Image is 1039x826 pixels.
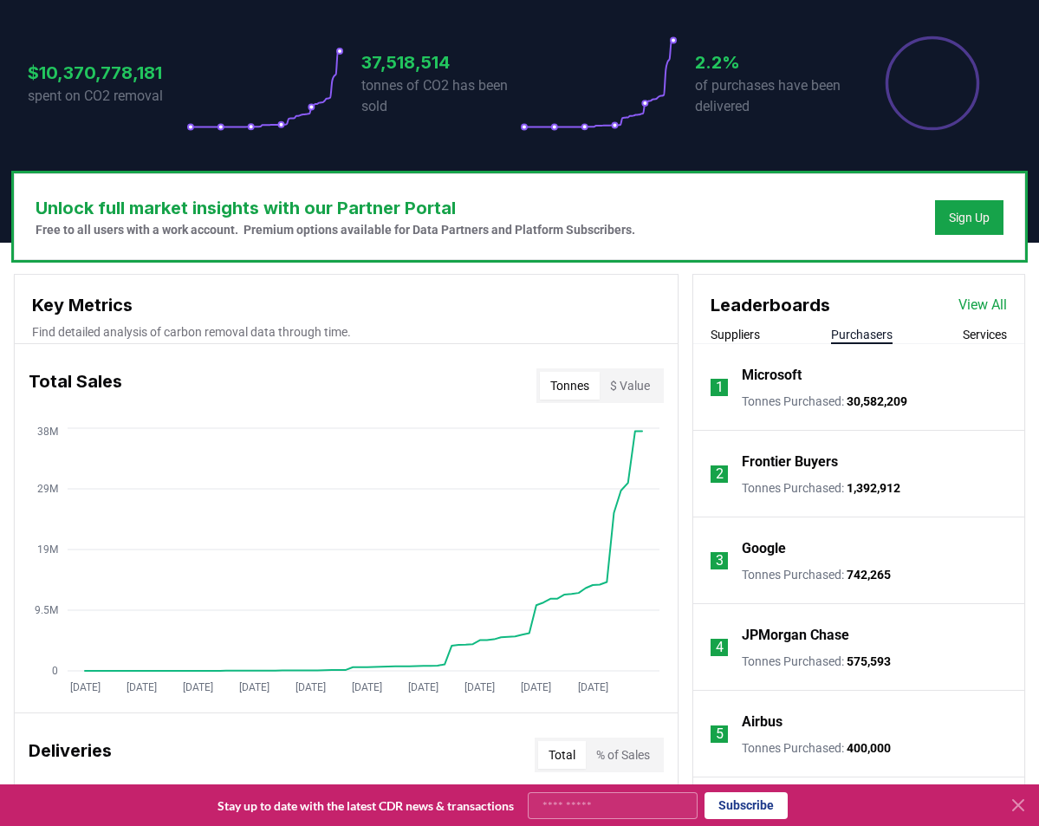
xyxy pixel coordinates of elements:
[37,483,58,495] tspan: 29M
[847,568,891,582] span: 742,265
[361,49,520,75] h3: 37,518,514
[521,681,551,693] tspan: [DATE]
[239,681,269,693] tspan: [DATE]
[716,724,724,745] p: 5
[37,543,58,556] tspan: 19M
[742,393,907,410] p: Tonnes Purchased :
[695,75,854,117] p: of purchases have been delivered
[742,653,891,670] p: Tonnes Purchased :
[29,738,112,772] h3: Deliveries
[52,665,58,677] tspan: 0
[578,681,608,693] tspan: [DATE]
[32,292,660,318] h3: Key Metrics
[464,681,495,693] tspan: [DATE]
[28,86,186,107] p: spent on CO2 removal
[716,550,724,571] p: 3
[742,365,802,386] a: Microsoft
[695,49,854,75] h3: 2.2%
[742,479,900,497] p: Tonnes Purchased :
[742,566,891,583] p: Tonnes Purchased :
[949,209,990,226] a: Sign Up
[711,292,830,318] h3: Leaderboards
[32,323,660,341] p: Find detailed analysis of carbon removal data through time.
[295,681,326,693] tspan: [DATE]
[742,739,891,757] p: Tonnes Purchased :
[70,681,101,693] tspan: [DATE]
[742,625,849,646] a: JPMorgan Chase
[352,681,382,693] tspan: [DATE]
[586,741,660,769] button: % of Sales
[742,712,782,732] a: Airbus
[716,377,724,398] p: 1
[29,368,122,403] h3: Total Sales
[963,326,1007,343] button: Services
[742,538,786,559] a: Google
[847,394,907,408] span: 30,582,209
[36,221,635,238] p: Free to all users with a work account. Premium options available for Data Partners and Platform S...
[540,372,600,400] button: Tonnes
[716,637,724,658] p: 4
[600,372,660,400] button: $ Value
[742,452,838,472] a: Frontier Buyers
[958,295,1007,315] a: View All
[361,75,520,117] p: tonnes of CO2 has been sold
[884,35,981,132] div: Percentage of sales delivered
[28,60,186,86] h3: $10,370,778,181
[847,654,891,668] span: 575,593
[127,681,157,693] tspan: [DATE]
[36,195,635,221] h3: Unlock full market insights with our Partner Portal
[538,741,586,769] button: Total
[711,326,760,343] button: Suppliers
[716,464,724,485] p: 2
[408,681,438,693] tspan: [DATE]
[935,200,1003,235] button: Sign Up
[847,481,900,495] span: 1,392,912
[183,681,213,693] tspan: [DATE]
[831,326,893,343] button: Purchasers
[35,604,58,616] tspan: 9.5M
[37,426,58,438] tspan: 38M
[847,741,891,755] span: 400,000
